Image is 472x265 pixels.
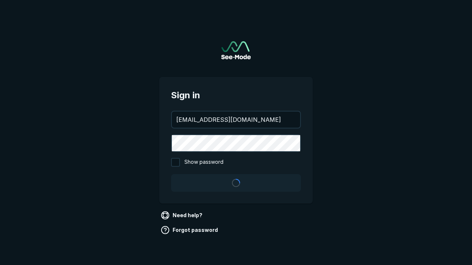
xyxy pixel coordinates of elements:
span: Show password [184,158,223,167]
span: Sign in [171,89,301,102]
img: See-Mode Logo [221,41,251,59]
a: Forgot password [159,224,221,236]
input: your@email.com [172,112,300,128]
a: Go to sign in [221,41,251,59]
a: Need help? [159,209,205,221]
